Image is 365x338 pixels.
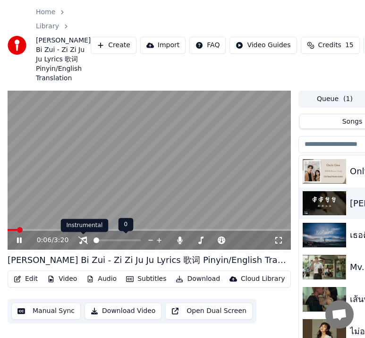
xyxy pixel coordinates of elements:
button: Download Video [85,303,161,320]
button: Video Guides [229,37,297,54]
span: Credits [318,41,341,50]
div: / [37,236,59,245]
button: Download [172,272,224,286]
button: Video [43,272,81,286]
button: Audio [83,272,120,286]
a: Home [36,8,55,17]
button: Manual Sync [11,303,81,320]
div: Cloud Library [241,274,285,284]
img: youka [8,36,26,55]
span: 3:20 [54,236,68,245]
button: Import [140,37,186,54]
button: FAQ [189,37,226,54]
button: Edit [10,272,42,286]
span: ( 1 ) [343,94,353,104]
div: Instrumental [61,219,109,232]
span: 0:06 [37,236,51,245]
button: Open Dual Screen [165,303,253,320]
nav: breadcrumb [36,8,91,83]
button: Create [91,37,136,54]
button: Credits15 [301,37,360,54]
button: Subtitles [122,272,170,286]
a: Open chat [325,300,354,329]
div: 0 [119,218,134,231]
span: [PERSON_NAME] Bi Zui - Zi Zi Ju Ju Lyrics 歌词 Pinyin/English Translation [36,36,91,83]
span: 15 [345,41,354,50]
a: Library [36,22,59,31]
div: [PERSON_NAME] Bi Zui - Zi Zi Ju Ju Lyrics 歌词 Pinyin/English Translation [8,253,291,267]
